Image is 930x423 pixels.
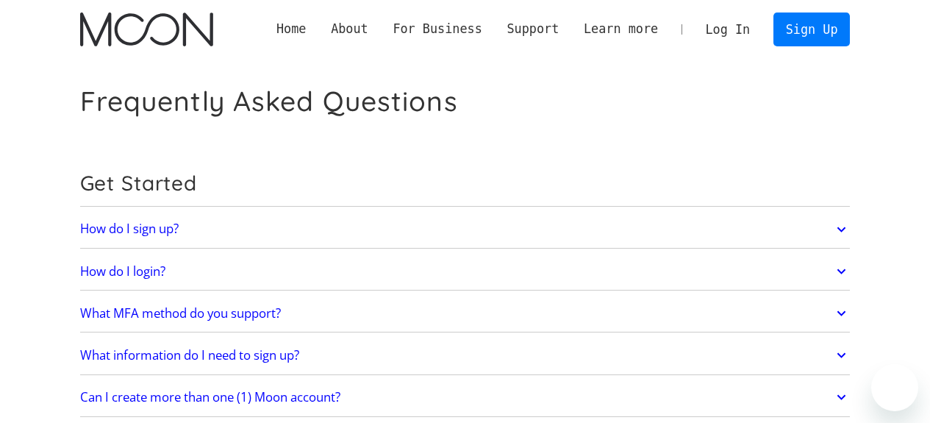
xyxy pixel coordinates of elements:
a: How do I login? [80,256,851,287]
div: About [318,20,380,38]
div: For Business [381,20,495,38]
h2: Get Started [80,171,851,196]
a: Can I create more than one (1) Moon account? [80,382,851,413]
h2: How do I sign up? [80,221,179,236]
h2: What MFA method do you support? [80,306,281,321]
a: What MFA method do you support? [80,298,851,329]
a: Sign Up [773,13,850,46]
iframe: Button to launch messaging window [871,364,918,411]
div: Learn more [584,20,658,38]
a: Home [264,20,318,38]
h1: Frequently Asked Questions [80,85,458,118]
img: Moon Logo [80,13,213,46]
a: home [80,13,213,46]
h2: Can I create more than one (1) Moon account? [80,390,340,405]
a: How do I sign up? [80,214,851,245]
div: Support [495,20,571,38]
h2: How do I login? [80,264,165,279]
div: For Business [393,20,482,38]
div: Support [507,20,559,38]
div: About [331,20,368,38]
a: Log In [693,13,762,46]
div: Learn more [571,20,670,38]
a: What information do I need to sign up? [80,340,851,371]
h2: What information do I need to sign up? [80,348,299,363]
